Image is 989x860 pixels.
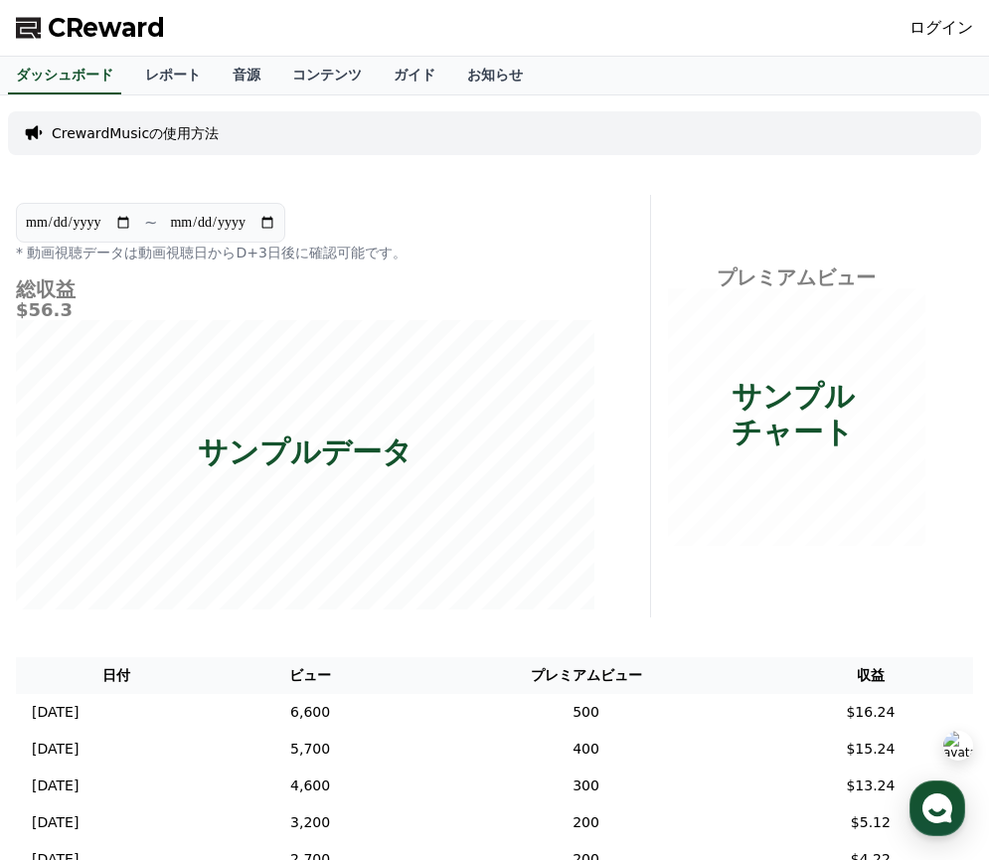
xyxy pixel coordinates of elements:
a: お知らせ [451,57,539,94]
td: $5.12 [768,804,973,841]
a: Settings [256,630,382,680]
td: 3,200 [217,804,404,841]
h5: $56.3 [16,300,594,320]
td: $13.24 [768,768,973,804]
p: サンプルチャート [732,378,861,449]
a: ダッシュボード [8,57,121,94]
p: [DATE] [32,775,79,796]
h4: プレミアムビュー [667,266,925,288]
span: Settings [294,660,343,676]
td: $15.24 [768,731,973,768]
th: 収益 [768,657,973,694]
span: CReward [48,12,165,44]
td: 400 [404,731,768,768]
th: ビュー [217,657,404,694]
td: 4,600 [217,768,404,804]
a: コンテンツ [276,57,378,94]
td: 6,600 [217,694,404,731]
a: 音源 [217,57,276,94]
td: 500 [404,694,768,731]
td: 200 [404,804,768,841]
a: CrewardMusicの使用方法 [52,123,219,143]
td: $16.24 [768,694,973,731]
p: * 動画視聴データは動画視聴日からD+3日後に確認可能です。 [16,243,594,262]
a: Messages [131,630,256,680]
p: [DATE] [32,739,79,760]
span: Home [51,660,85,676]
a: ガイド [378,57,451,94]
span: Messages [165,661,224,677]
a: Home [6,630,131,680]
p: [DATE] [32,702,79,723]
p: [DATE] [32,812,79,833]
th: プレミアムビュー [404,657,768,694]
th: 日付 [16,657,217,694]
a: CReward [16,12,165,44]
p: サンプルデータ [198,433,412,469]
a: ログイン [909,16,973,40]
h4: 総収益 [16,278,594,300]
p: ~ [144,211,157,235]
td: 5,700 [217,731,404,768]
a: レポート [129,57,217,94]
td: 300 [404,768,768,804]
